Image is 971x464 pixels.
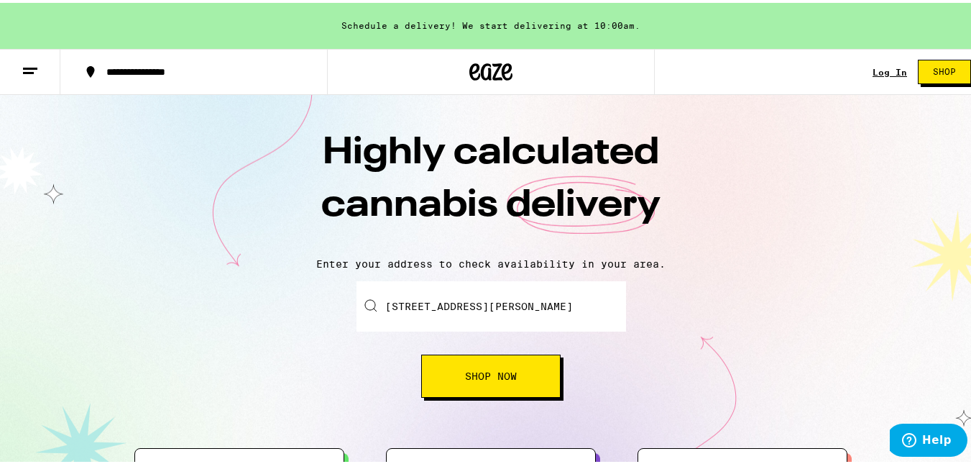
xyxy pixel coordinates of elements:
[918,57,971,81] button: Shop
[890,421,967,457] iframe: Opens a widget where you can find more information
[14,255,967,267] p: Enter your address to check availability in your area.
[873,65,907,74] div: Log In
[356,278,626,329] input: Enter your delivery address
[933,65,956,73] span: Shop
[421,352,561,395] button: Shop Now
[239,124,742,244] h1: Highly calculated cannabis delivery
[465,368,517,378] span: Shop Now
